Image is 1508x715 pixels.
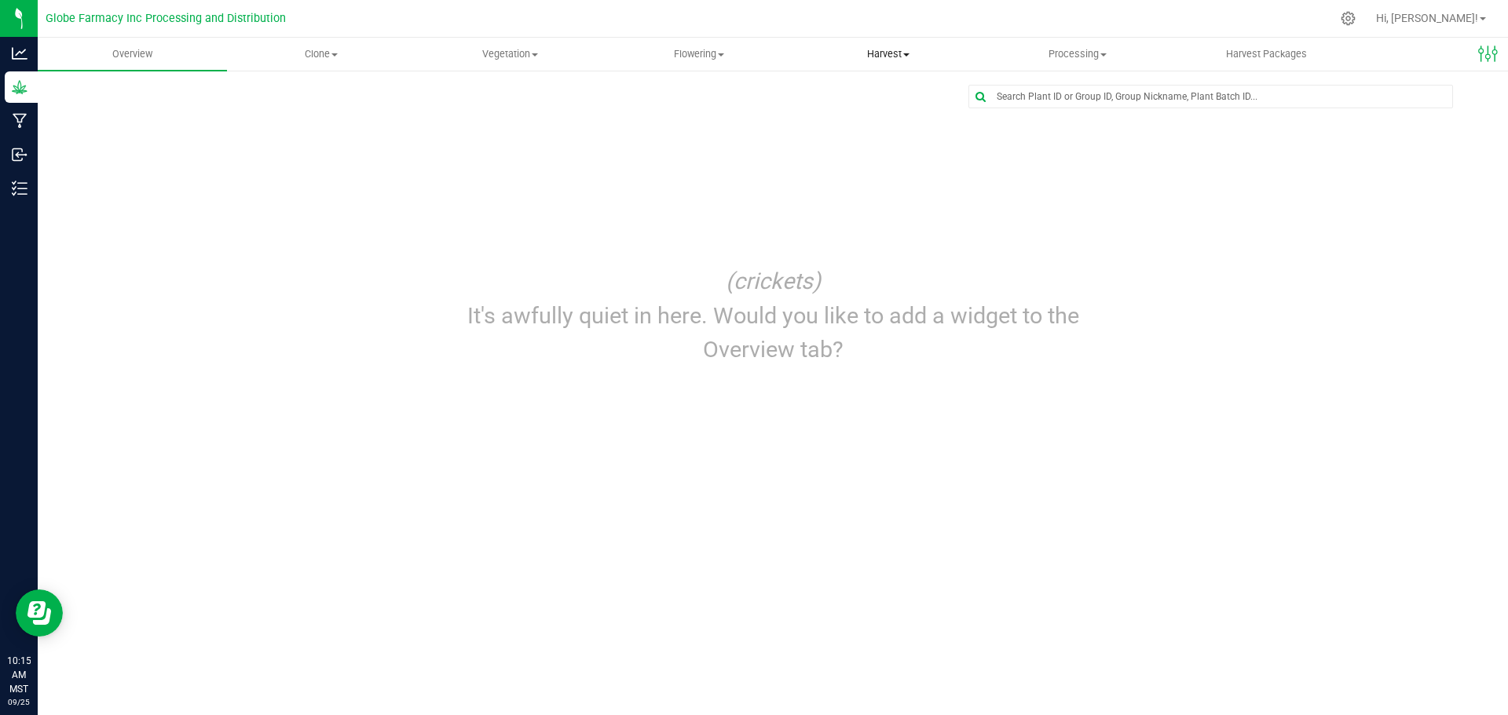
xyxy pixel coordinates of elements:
i: (crickets) [726,268,821,294]
input: Search Plant ID or Group ID, Group Nickname, Plant Batch ID... [969,86,1452,108]
a: Flowering [605,38,794,71]
span: Flowering [606,47,793,61]
p: It's awfully quiet in here. Would you like to add a widget to the Overview tab? [430,299,1117,367]
span: Harvest [795,47,983,61]
span: Hi, [PERSON_NAME]! [1376,12,1478,24]
div: Manage settings [1338,11,1358,26]
span: Vegetation [416,47,604,61]
inline-svg: Manufacturing [12,113,27,129]
a: Clone [227,38,416,71]
p: 09/25 [7,696,31,708]
span: Processing [983,47,1171,61]
a: Vegetation [415,38,605,71]
inline-svg: Inbound [12,147,27,162]
p: 10:15 AM MST [7,654,31,696]
a: Overview [38,38,227,71]
a: Harvest Packages [1172,38,1361,71]
span: Globe Farmacy Inc Processing and Distribution [46,12,286,25]
iframe: Resource center [16,589,63,637]
span: Clone [228,47,415,61]
span: Overview [91,47,174,61]
inline-svg: Inventory [12,181,27,196]
a: Harvest [794,38,983,71]
span: Harvest Packages [1205,47,1328,61]
inline-svg: Grow [12,79,27,95]
a: Processing [983,38,1172,71]
inline-svg: Analytics [12,46,27,61]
